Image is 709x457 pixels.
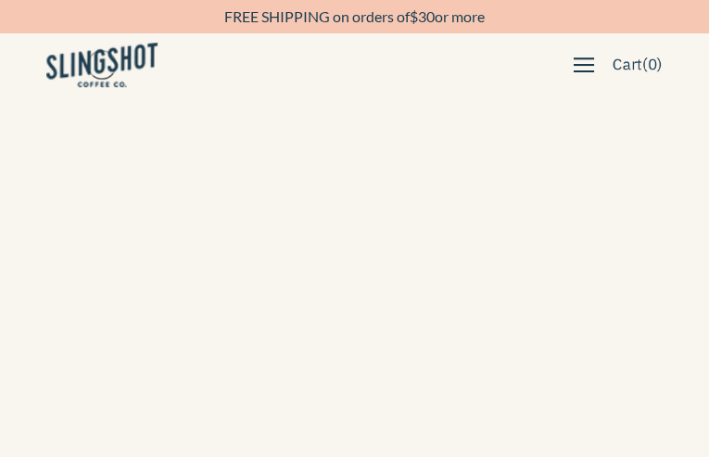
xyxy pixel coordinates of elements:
[603,43,672,86] a: Cart(0)
[648,54,657,74] span: 0
[642,52,648,77] span: (
[657,52,663,77] span: )
[410,7,418,25] span: $
[418,7,435,25] span: 30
